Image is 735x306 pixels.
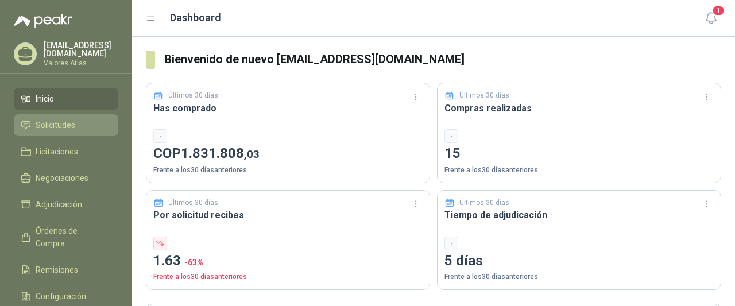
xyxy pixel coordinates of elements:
img: Logo peakr [14,14,72,28]
h3: Bienvenido de nuevo [EMAIL_ADDRESS][DOMAIN_NAME] [164,51,722,68]
span: Remisiones [36,264,78,276]
h3: Has comprado [153,101,423,115]
a: Remisiones [14,259,118,281]
h1: Dashboard [170,10,221,26]
span: Configuración [36,290,86,303]
p: Últimos 30 días [168,90,218,101]
span: Negociaciones [36,172,88,184]
div: - [444,237,458,250]
p: Últimos 30 días [459,197,509,208]
p: Valores Atlas [44,60,118,67]
p: Frente a los 30 días anteriores [153,165,423,176]
a: Negociaciones [14,167,118,189]
span: 1.831.808 [181,145,260,161]
a: Licitaciones [14,141,118,162]
p: Frente a los 30 días anteriores [153,272,423,282]
span: ,03 [244,148,260,161]
a: Adjudicación [14,193,118,215]
span: Órdenes de Compra [36,224,107,250]
h3: Compras realizadas [444,101,714,115]
span: 1 [712,5,725,16]
span: Adjudicación [36,198,82,211]
h3: Tiempo de adjudicación [444,208,714,222]
p: Frente a los 30 días anteriores [444,165,714,176]
a: Órdenes de Compra [14,220,118,254]
h3: Por solicitud recibes [153,208,423,222]
span: Inicio [36,92,54,105]
p: Frente a los 30 días anteriores [444,272,714,282]
p: 15 [444,143,714,165]
div: - [153,129,167,143]
p: 1.63 [153,250,423,272]
p: Últimos 30 días [459,90,509,101]
p: Últimos 30 días [168,197,218,208]
span: Solicitudes [36,119,75,131]
p: 5 días [444,250,714,272]
span: -63 % [184,258,203,267]
div: - [444,129,458,143]
a: Inicio [14,88,118,110]
button: 1 [701,8,721,29]
a: Solicitudes [14,114,118,136]
span: Licitaciones [36,145,78,158]
p: [EMAIL_ADDRESS][DOMAIN_NAME] [44,41,118,57]
p: COP [153,143,423,165]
